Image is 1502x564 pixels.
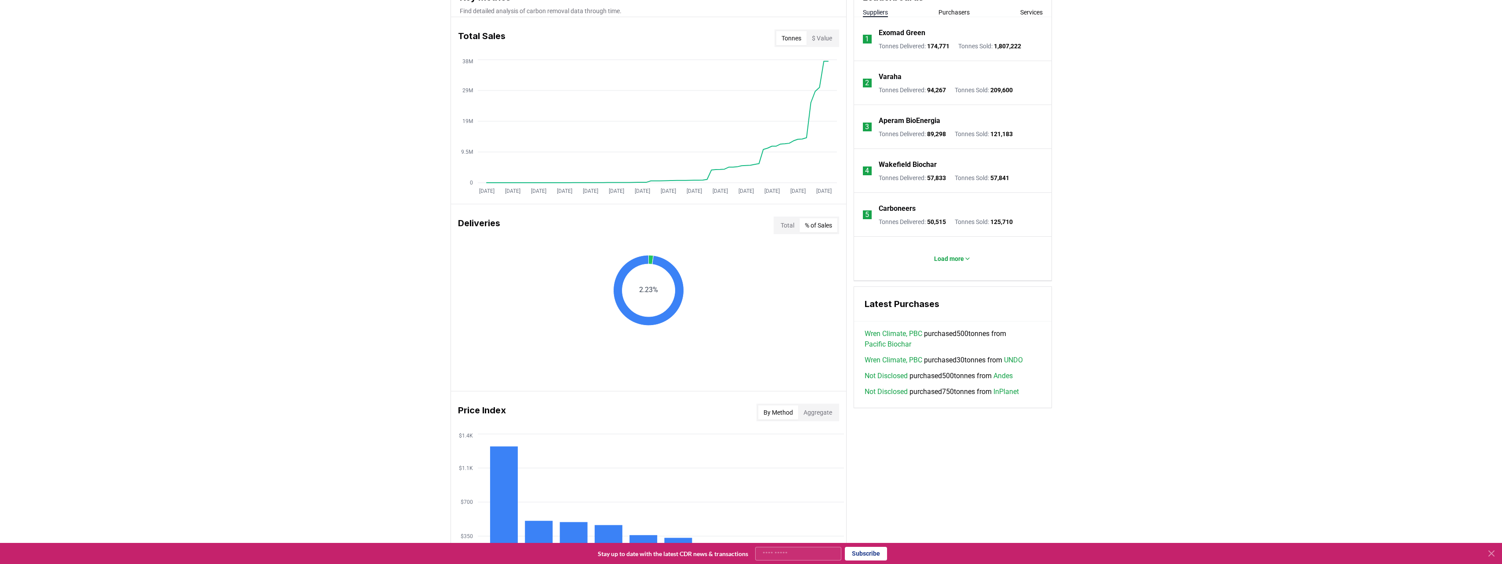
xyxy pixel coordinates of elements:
button: Purchasers [938,8,970,17]
a: Wren Climate, PBC [865,329,922,339]
span: 1,807,222 [994,43,1021,50]
span: 125,710 [990,218,1013,225]
p: 1 [865,34,869,44]
a: InPlanet [993,387,1019,397]
a: Andes [993,371,1013,381]
button: $ Value [807,31,837,45]
span: 57,841 [990,174,1009,181]
span: 94,267 [927,87,946,94]
span: 57,833 [927,174,946,181]
button: By Method [758,405,798,419]
a: Exomad Green [879,28,925,38]
span: purchased 750 tonnes from [865,387,1019,397]
button: Aggregate [798,405,837,419]
p: Tonnes Delivered : [879,217,946,226]
p: Tonnes Delivered : [879,130,946,138]
span: 89,298 [927,130,946,137]
tspan: $1.1K [459,465,473,471]
p: Load more [934,254,964,263]
tspan: [DATE] [660,188,676,194]
tspan: 29M [462,87,473,94]
button: Tonnes [776,31,807,45]
span: 209,600 [990,87,1013,94]
tspan: 0 [470,180,473,186]
button: Services [1020,8,1043,17]
span: purchased 500 tonnes from [865,371,1013,381]
a: Varaha [879,72,902,82]
p: Tonnes Delivered : [879,174,946,182]
tspan: [DATE] [505,188,520,194]
text: 2.23% [639,286,658,294]
a: Carboneers [879,203,916,214]
p: Tonnes Sold : [955,174,1009,182]
p: Tonnes Sold : [958,42,1021,51]
span: purchased 500 tonnes from [865,329,1041,350]
a: Not Disclosed [865,371,908,381]
tspan: [DATE] [686,188,702,194]
p: 4 [865,166,869,176]
tspan: [DATE] [582,188,598,194]
p: 5 [865,210,869,220]
p: Tonnes Sold : [955,130,1013,138]
p: 2 [865,78,869,88]
tspan: [DATE] [790,188,805,194]
tspan: [DATE] [816,188,831,194]
p: Tonnes Sold : [955,217,1013,226]
tspan: 38M [462,58,473,65]
p: Find detailed analysis of carbon removal data through time. [460,7,837,15]
tspan: [DATE] [738,188,753,194]
p: 3 [865,122,869,132]
tspan: 19M [462,118,473,124]
h3: Price Index [458,404,506,421]
button: Load more [927,250,978,268]
button: Suppliers [863,8,888,17]
tspan: [DATE] [764,188,779,194]
span: purchased 30 tonnes from [865,355,1023,365]
a: Aperam BioEnergia [879,116,940,126]
a: Pacific Biochar [865,339,911,350]
tspan: [DATE] [712,188,727,194]
tspan: [DATE] [556,188,572,194]
tspan: $700 [461,499,473,505]
tspan: [DATE] [608,188,624,194]
span: 50,515 [927,218,946,225]
p: Tonnes Delivered : [879,86,946,94]
a: Wren Climate, PBC [865,355,922,365]
h3: Total Sales [458,29,506,47]
tspan: 9.5M [461,149,473,155]
tspan: [DATE] [479,188,494,194]
button: Total [775,218,800,232]
tspan: [DATE] [531,188,546,194]
a: UNDO [1004,355,1023,365]
button: % of Sales [800,218,837,232]
p: Tonnes Sold : [955,86,1013,94]
tspan: $350 [461,533,473,539]
tspan: [DATE] [634,188,650,194]
a: Not Disclosed [865,387,908,397]
p: Tonnes Delivered : [879,42,949,51]
a: Wakefield Biochar [879,159,937,170]
h3: Latest Purchases [865,297,1041,311]
span: 174,771 [927,43,949,50]
h3: Deliveries [458,217,500,234]
span: 121,183 [990,130,1013,137]
tspan: $1.4K [459,433,473,439]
